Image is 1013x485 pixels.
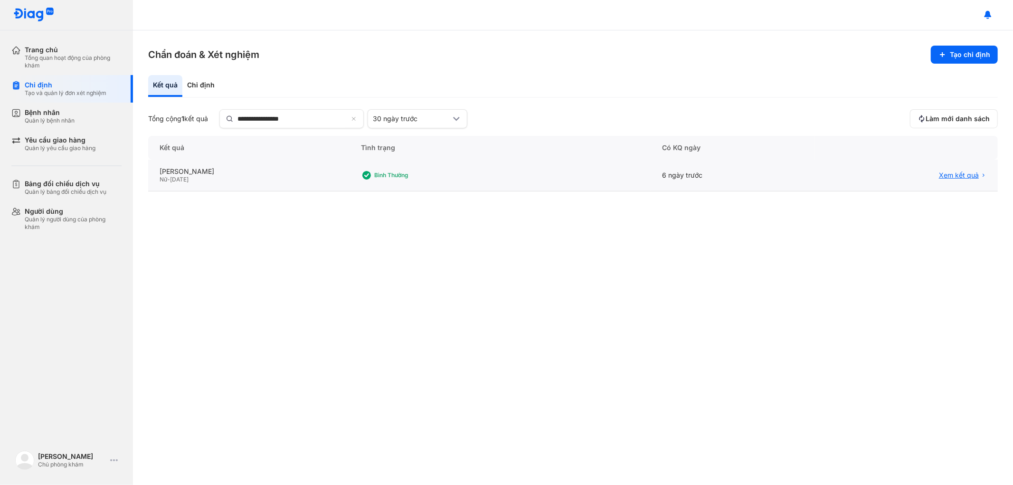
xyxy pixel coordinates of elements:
[160,167,338,176] div: [PERSON_NAME]
[931,46,998,64] button: Tạo chỉ định
[25,108,75,117] div: Bệnh nhân
[25,46,122,54] div: Trang chủ
[160,176,167,183] span: Nữ
[926,114,990,123] span: Làm mới danh sách
[148,48,259,61] h3: Chẩn đoán & Xét nghiệm
[25,136,95,144] div: Yêu cầu giao hàng
[170,176,189,183] span: [DATE]
[38,452,106,461] div: [PERSON_NAME]
[181,114,184,123] span: 1
[350,136,651,160] div: Tình trạng
[167,176,170,183] span: -
[25,89,106,97] div: Tạo và quản lý đơn xét nghiệm
[25,54,122,69] div: Tổng quan hoạt động của phòng khám
[13,8,54,22] img: logo
[25,207,122,216] div: Người dùng
[182,75,219,97] div: Chỉ định
[910,109,998,128] button: Làm mới danh sách
[25,188,106,196] div: Quản lý bảng đối chiếu dịch vụ
[25,144,95,152] div: Quản lý yêu cầu giao hàng
[148,114,208,123] div: Tổng cộng kết quả
[374,171,450,179] div: Bình thường
[651,160,815,191] div: 6 ngày trước
[651,136,815,160] div: Có KQ ngày
[373,114,451,123] div: 30 ngày trước
[148,75,182,97] div: Kết quả
[148,136,350,160] div: Kết quả
[15,451,34,470] img: logo
[25,180,106,188] div: Bảng đối chiếu dịch vụ
[25,81,106,89] div: Chỉ định
[38,461,106,468] div: Chủ phòng khám
[25,216,122,231] div: Quản lý người dùng của phòng khám
[25,117,75,124] div: Quản lý bệnh nhân
[939,171,979,180] span: Xem kết quả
